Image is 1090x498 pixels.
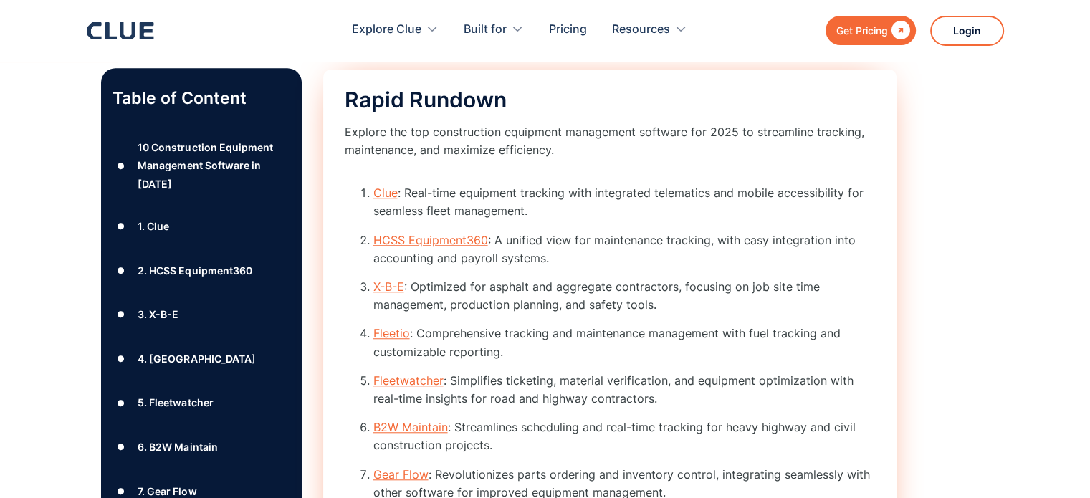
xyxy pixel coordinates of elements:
div: Resources [612,7,670,52]
li: : Streamlines scheduling and real-time tracking for heavy highway and civil construction projects. [373,418,875,454]
div: 6. B2W Maintain [138,438,217,456]
div:  [888,21,910,39]
div: Get Pricing [836,21,888,39]
div: ● [113,304,130,325]
div: ● [113,348,130,370]
div: Built for [464,7,524,52]
a: Fleetio [373,326,410,340]
span: Rapid Rundown [345,87,507,112]
li: : Comprehensive tracking and maintenance management with fuel tracking and customizable reporting. [373,325,875,360]
a: Pricing [549,7,587,52]
a: ●10 Construction Equipment Management Software in [DATE] [113,138,290,193]
div: ● [113,155,130,176]
div: 10 Construction Equipment Management Software in [DATE] [138,138,290,193]
a: Login [930,16,1004,46]
div: Resources [612,7,687,52]
div: 2. HCSS Equipment360 [138,262,252,279]
a: B2W Maintain [373,420,448,434]
a: ●2. HCSS Equipment360 [113,259,290,281]
div: Explore Clue [352,7,421,52]
div: 5. Fleetwatcher [138,393,213,411]
p: Explore the top construction equipment management software for 2025 to streamline tracking, maint... [345,123,875,159]
div: 3. X-B-E [138,305,178,323]
a: ●1. Clue [113,216,290,237]
div: ● [113,436,130,458]
div: 1. Clue [138,217,169,235]
a: Gear Flow [373,467,429,482]
a: ●4. [GEOGRAPHIC_DATA] [113,348,290,370]
a: Fleetwatcher [373,373,444,388]
a: X-B-E [373,279,404,294]
a: ●3. X-B-E [113,304,290,325]
a: Clue [373,186,398,200]
div: 4. [GEOGRAPHIC_DATA] [138,350,255,368]
div: ● [113,392,130,413]
a: ●6. B2W Maintain [113,436,290,458]
li: : Simplifies ticketing, material verification, and equipment optimization with real-time insights... [373,372,875,408]
a: HCSS Equipment360 [373,233,488,247]
li: : A unified view for maintenance tracking, with easy integration into accounting and payroll syst... [373,231,875,267]
div: Built for [464,7,507,52]
a: ●5. Fleetwatcher [113,392,290,413]
li: : Optimized for asphalt and aggregate contractors, focusing on job site time management, producti... [373,278,875,314]
a: Get Pricing [826,16,916,45]
div: ● [113,259,130,281]
li: : Real-time equipment tracking with integrated telematics and mobile accessibility for seamless f... [373,184,875,220]
div: ● [113,216,130,237]
div: Explore Clue [352,7,439,52]
p: Table of Content [113,87,290,110]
